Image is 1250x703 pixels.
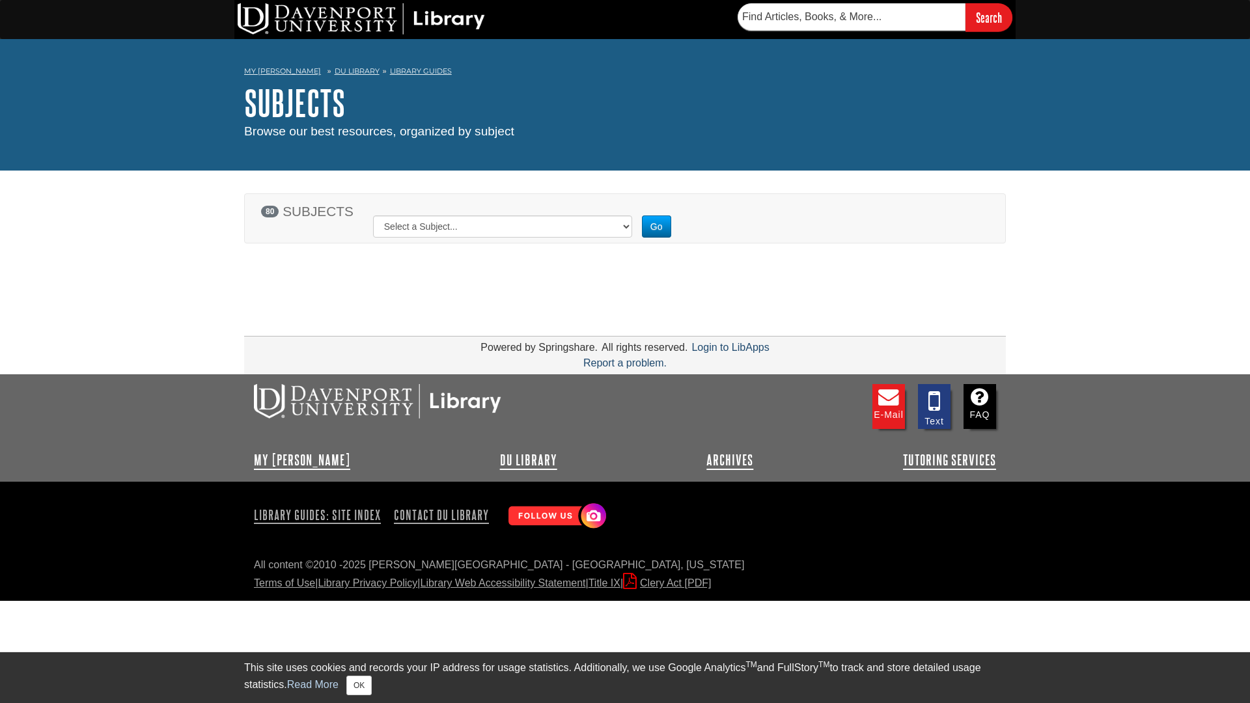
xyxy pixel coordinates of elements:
[238,3,485,34] img: DU Library
[583,357,667,368] a: Report a problem.
[623,577,711,588] a: Clery Act
[244,660,1006,695] div: This site uses cookies and records your IP address for usage statistics. Additionally, we use Goo...
[738,3,1012,31] form: Searches DU Library's articles, books, and more
[244,122,1006,141] div: Browse our best resources, organized by subject
[600,342,690,353] div: All rights reserved.
[706,452,753,468] a: Archives
[287,679,339,690] a: Read More
[421,577,586,588] a: Library Web Accessibility Statement
[642,215,671,238] button: Go
[500,452,557,468] a: DU Library
[502,498,609,535] img: Follow Us! Instagram
[903,452,996,468] a: Tutoring Services
[254,452,350,468] a: My [PERSON_NAME]
[479,342,600,353] div: Powered by Springshare.
[318,577,417,588] a: Library Privacy Policy
[872,384,905,429] a: E-mail
[745,660,757,669] sup: TM
[254,557,996,591] div: All content ©2010 - 2025 [PERSON_NAME][GEOGRAPHIC_DATA] - [GEOGRAPHIC_DATA], [US_STATE] | | | |
[918,384,951,429] a: Text
[244,62,1006,83] nav: breadcrumb
[738,3,965,31] input: Find Articles, Books, & More...
[254,384,501,418] img: DU Libraries
[691,342,769,353] a: Login to LibApps
[254,577,315,588] a: Terms of Use
[335,66,380,76] a: DU Library
[261,206,279,217] span: 80
[589,577,620,588] a: Title IX
[965,3,1012,31] input: Search
[244,66,321,77] a: My [PERSON_NAME]
[818,660,829,669] sup: TM
[964,384,996,429] a: FAQ
[244,83,1006,122] h1: Subjects
[390,66,452,76] a: Library Guides
[283,204,354,219] span: SUBJECTS
[346,676,372,695] button: Close
[389,504,494,526] a: Contact DU Library
[244,177,1006,256] section: Subject Search Bar
[254,504,386,526] a: Library Guides: Site Index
